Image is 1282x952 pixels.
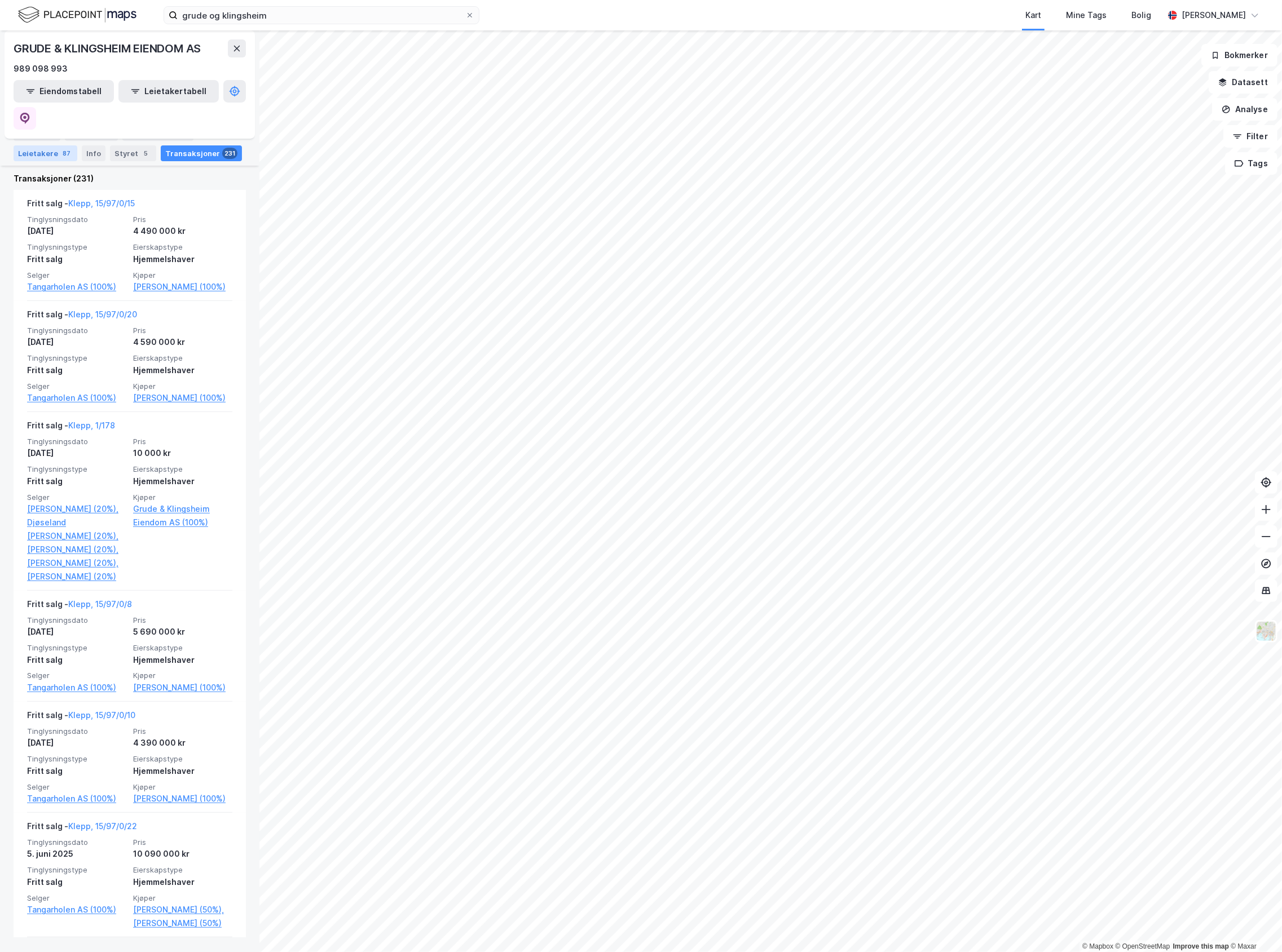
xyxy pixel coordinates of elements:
[140,148,152,159] div: 5
[1131,8,1151,22] div: Bolig
[133,727,232,736] span: Pris
[133,326,232,335] span: Pris
[133,391,232,405] a: [PERSON_NAME] (100%)
[27,242,126,252] span: Tinglysningstype
[68,599,132,609] a: Klepp, 15/97/0/8
[1116,942,1170,950] a: OpenStreetMap
[222,148,237,159] div: 231
[133,364,232,377] div: Hjemmelshaver
[27,865,126,875] span: Tinglysningstype
[27,893,126,903] span: Selger
[14,80,114,103] button: Eiendomstabell
[133,782,232,792] span: Kjøper
[14,62,68,76] div: 989 098 993
[1225,152,1277,175] button: Tags
[133,875,232,889] div: Hjemmelshaver
[27,616,126,625] span: Tinglysningsdato
[27,782,126,792] span: Selger
[27,543,126,556] a: [PERSON_NAME] (20%),
[133,754,232,764] span: Eierskapstype
[27,464,126,474] span: Tinglysningstype
[133,464,232,474] span: Eierskapstype
[1226,898,1282,952] iframe: Chat Widget
[178,7,465,24] input: Søk på adresse, matrikkel, gårdeiere, leietakere eller personer
[27,419,115,437] div: Fritt salg -
[133,903,232,916] a: [PERSON_NAME] (50%),
[133,215,232,224] span: Pris
[27,516,126,543] a: Djøseland [PERSON_NAME] (20%),
[27,335,126,349] div: [DATE]
[27,625,126,639] div: [DATE]
[27,502,126,516] a: [PERSON_NAME] (20%),
[1182,8,1246,22] div: [PERSON_NAME]
[27,681,126,694] a: Tangarholen AS (100%)
[1066,8,1107,22] div: Mine Tags
[133,736,232,750] div: 4 390 000 kr
[133,847,232,861] div: 10 090 000 kr
[68,710,135,720] a: Klepp, 15/97/0/10
[133,681,232,694] a: [PERSON_NAME] (100%)
[27,736,126,750] div: [DATE]
[27,364,126,377] div: Fritt salg
[133,643,232,653] span: Eierskapstype
[133,502,232,529] a: Grude & Klingsheim Eiendom AS (100%)
[27,903,126,916] a: Tangarholen AS (100%)
[110,145,156,161] div: Styret
[82,145,105,161] div: Info
[27,382,126,391] span: Selger
[133,353,232,363] span: Eierskapstype
[14,172,246,185] div: Transaksjoner (231)
[27,643,126,653] span: Tinglysningstype
[60,148,73,159] div: 87
[133,493,232,502] span: Kjøper
[18,5,136,25] img: logo.f888ab2527a4732fd821a326f86c7f29.svg
[27,308,137,326] div: Fritt salg -
[27,197,135,215] div: Fritt salg -
[133,625,232,639] div: 5 690 000 kr
[133,838,232,847] span: Pris
[27,754,126,764] span: Tinglysningstype
[68,309,137,319] a: Klepp, 15/97/0/20
[133,616,232,625] span: Pris
[133,475,232,488] div: Hjemmelshaver
[27,271,126,280] span: Selger
[1226,898,1282,952] div: Kontrollprogram for chat
[27,597,132,616] div: Fritt salg -
[133,242,232,252] span: Eierskapstype
[133,382,232,391] span: Kjøper
[133,271,232,280] span: Kjøper
[27,493,126,502] span: Selger
[14,39,203,57] div: GRUDE & KLINGSHEIM EIENDOM AS
[27,875,126,889] div: Fritt salg
[1212,98,1277,121] button: Analyse
[27,446,126,460] div: [DATE]
[133,446,232,460] div: 10 000 kr
[133,916,232,930] a: [PERSON_NAME] (50%)
[27,326,126,335] span: Tinglysningsdato
[1082,942,1113,950] a: Mapbox
[1173,942,1229,950] a: Improve this map
[1223,125,1277,148] button: Filter
[27,820,137,838] div: Fritt salg -
[27,838,126,847] span: Tinglysningsdato
[27,215,126,224] span: Tinglysningsdato
[133,792,232,805] a: [PERSON_NAME] (100%)
[133,865,232,875] span: Eierskapstype
[27,224,126,238] div: [DATE]
[27,253,126,266] div: Fritt salg
[133,893,232,903] span: Kjøper
[27,709,135,727] div: Fritt salg -
[27,475,126,488] div: Fritt salg
[27,437,126,446] span: Tinglysningsdato
[68,821,137,831] a: Klepp, 15/97/0/22
[1201,44,1277,67] button: Bokmerker
[14,145,77,161] div: Leietakere
[68,420,115,430] a: Klepp, 1/178
[161,145,242,161] div: Transaksjoner
[27,671,126,680] span: Selger
[1255,621,1277,642] img: Z
[27,391,126,405] a: Tangarholen AS (100%)
[27,764,126,778] div: Fritt salg
[1025,8,1041,22] div: Kart
[27,653,126,667] div: Fritt salg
